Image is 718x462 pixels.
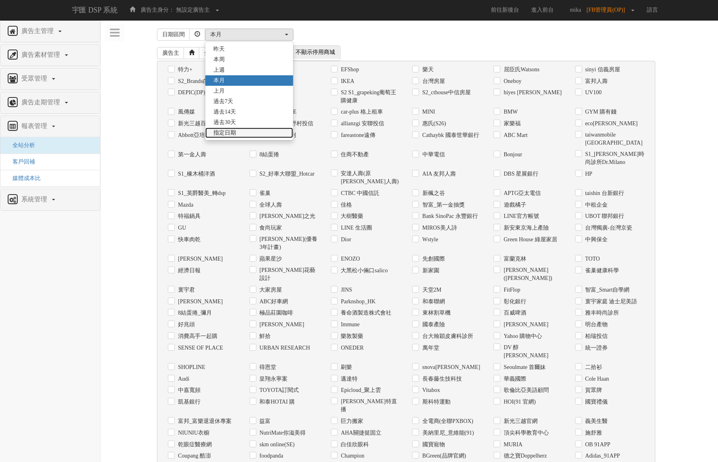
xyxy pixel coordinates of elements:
label: 台灣獨廣-台灣京瓷 [584,224,633,232]
label: 樂天 [420,66,434,74]
label: MIROS美人詩 [420,224,457,232]
label: S2_好車大聯盟_Hotcar [258,170,315,178]
label: APTG亞太電信 [502,189,541,197]
label: MINI [420,108,435,116]
span: 報表管理 [19,122,51,129]
span: 本月 [213,77,225,85]
label: 柏瑞投信 [584,332,608,340]
label: 皇翔永寧案 [258,375,288,383]
label: 養命酒製造株式會社 [339,309,392,317]
label: DEPIC(DP) [176,89,205,97]
label: 特力+ [176,66,192,74]
label: DV 醇[PERSON_NAME] [502,344,563,360]
label: ABC好車網 [258,298,288,306]
label: AHA關捷挺固立 [339,429,381,437]
label: sinyi 信義房屋 [584,66,621,74]
label: [PERSON_NAME] [176,255,223,263]
label: 遊戲橘子 [502,201,526,209]
label: ENOZO [339,255,360,263]
label: 統一證券 [584,344,608,352]
a: 媒體成本比 [6,175,41,181]
span: 廣告素材管理 [19,51,64,58]
label: 彰化銀行 [502,298,526,306]
label: 德之寶Doppelherz [502,452,547,460]
label: S2_Brands白蘭氏 [176,77,219,85]
span: 廣告走期管理 [19,99,64,106]
label: BGreen(品牌官網) [420,452,466,460]
label: car-plus 格上租車 [339,108,383,116]
label: 乾眼症醫療網 [176,441,212,449]
label: fareastone遠傳 [339,131,376,139]
label: allianzgi 安聯投信 [339,120,385,128]
label: 新安東京海上產險 [502,224,549,232]
label: 大黑松小倆口salico [339,267,388,275]
label: 智富_Smart自學網 [584,286,630,294]
label: 得恩堂 [258,363,277,371]
label: 蘋果星沙 [258,255,282,263]
label: 和泰聯網 [420,298,445,306]
label: 鮮拾 [258,332,271,340]
label: 和泰HOTAI 購 [258,398,295,406]
label: DBS 星展銀行 [502,170,539,178]
span: 無設定廣告主 [176,7,210,13]
label: 食尚玩家 [258,224,282,232]
label: 第一金人壽 [176,151,206,159]
label: 華義國際 [502,375,526,383]
label: TOYOTA訂閱式 [258,386,299,394]
label: UV100 [584,89,602,97]
label: LINE 生活圈 [339,224,372,232]
label: S1_[PERSON_NAME]時尚診所Dr.Milano [584,150,645,166]
label: [PERSON_NAME]([PERSON_NAME]) [502,266,563,282]
label: Dior [339,236,352,244]
label: 8結蛋捲_彌月 [176,309,212,317]
label: 快車肉乾 [176,236,201,244]
a: 全選 [199,47,221,59]
label: 白佳欣眼科 [339,441,369,449]
span: 上月 [213,87,225,95]
label: HOI(91 官網) [502,398,536,406]
label: Coupang 酷澎 [176,452,211,460]
label: SENSE ОF PLACE [176,344,223,352]
label: Bonjour [502,151,522,159]
label: 雀巢健康科學 [584,267,619,275]
label: 安達人壽(原[PERSON_NAME]人壽) [339,170,400,186]
a: 全站分析 [6,142,35,148]
span: [FB管理員(OP)] [587,7,629,13]
label: 邁達特 [339,375,358,383]
label: Seoulmate 首爾妹 [502,363,546,371]
label: OB 91APP [584,441,611,449]
label: foodpanda [258,452,283,460]
label: S2_cthouse中信房屋 [420,89,471,97]
label: Audi [176,375,189,383]
label: 富邦_富樂退退休專案 [176,417,232,425]
a: 廣告素材管理 [6,49,94,62]
label: TOTO [584,255,600,263]
label: 益富 [258,417,271,425]
label: [PERSON_NAME] [258,321,304,329]
label: Cole Haan [584,375,609,383]
label: 國寶禮儀 [584,398,608,406]
label: 明台產物 [584,321,608,329]
div: 本月 [210,31,283,39]
label: GYM 購有錢 [584,108,617,116]
label: 斯科特運動 [420,398,451,406]
label: S1_英爵醫美_轉dsp [176,189,226,197]
label: 國寶寵物 [420,441,445,449]
label: EFShop [339,66,359,74]
label: 新光三越官網 [502,417,538,425]
label: 義美生醫 [584,417,608,425]
label: 寰宇君 [176,286,195,294]
label: 頂尖科學教育中心 [502,429,549,437]
label: 巨力搬家 [339,417,364,425]
label: 歌倫比亞美語顧問 [502,386,549,394]
label: 刷樂 [339,363,352,371]
label: LINE官方帳號 [502,212,539,220]
label: IKEA [339,77,354,85]
span: 過去14天 [213,108,236,116]
span: 過去30天 [213,118,236,126]
span: 系統管理 [19,196,51,203]
label: 寰宇家庭 迪士尼美語 [584,298,638,306]
label: hiyes [PERSON_NAME] [502,89,562,97]
label: snova[PERSON_NAME] [420,363,480,371]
